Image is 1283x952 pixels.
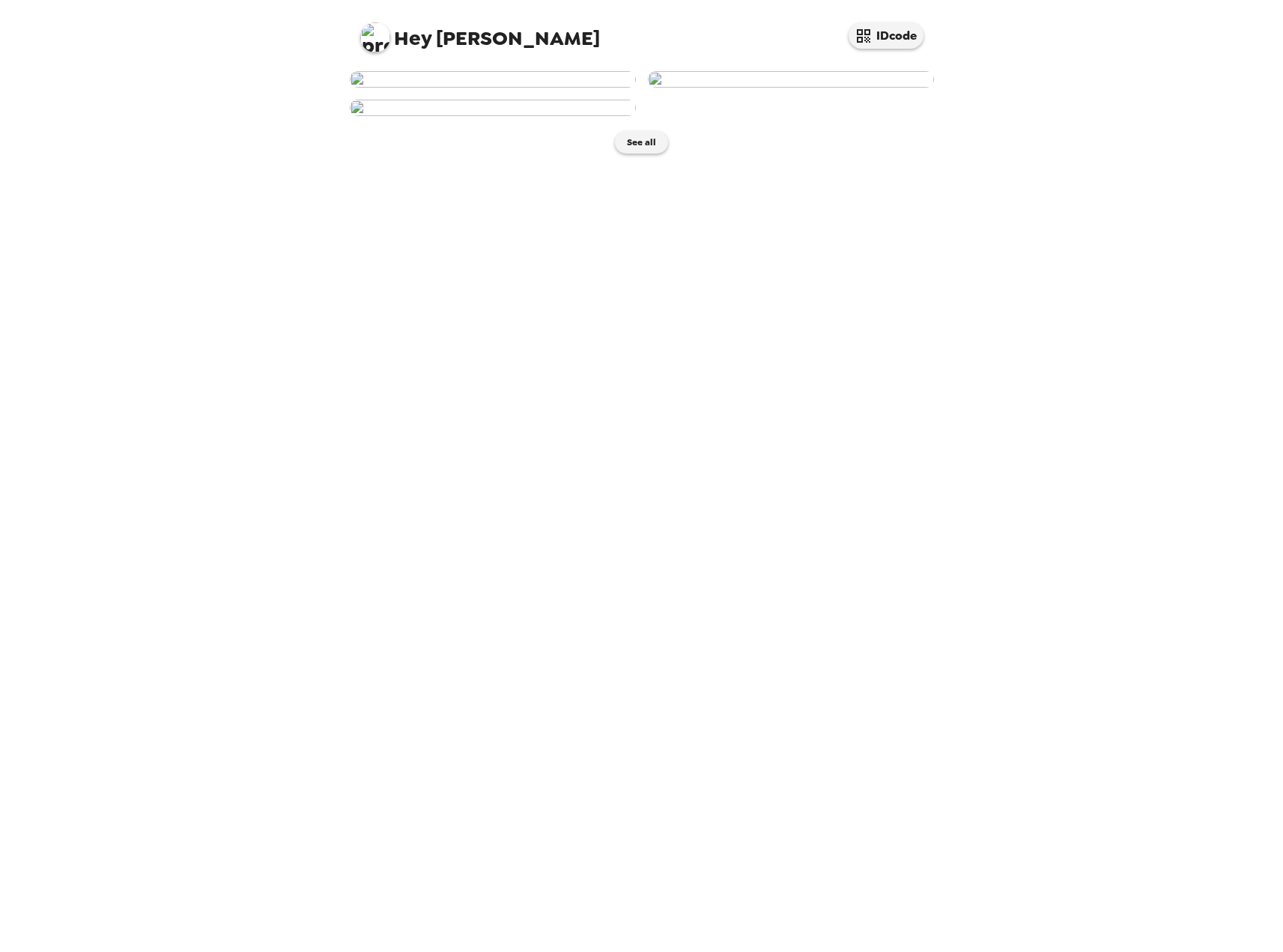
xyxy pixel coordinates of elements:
[648,71,934,88] img: user-270531
[350,71,636,88] img: user-270693
[394,25,431,52] span: Hey
[615,131,668,154] button: See all
[849,22,923,49] button: IDcode
[350,100,636,116] img: user-270521
[360,22,390,52] img: profile pic
[360,15,600,49] span: [PERSON_NAME]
